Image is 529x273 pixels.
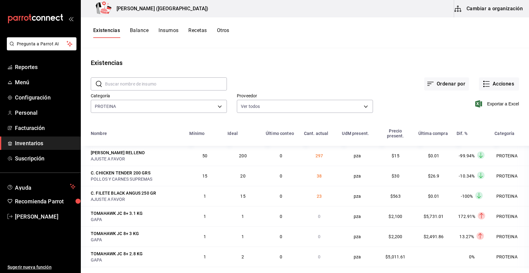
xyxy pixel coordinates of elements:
span: -99.94% [459,153,475,158]
td: PROTEINA [491,186,529,206]
span: 0 [280,174,282,178]
a: Pregunta a Parrot AI [4,45,76,52]
td: PROTEINA [491,206,529,226]
button: Exportar a Excel [476,100,519,108]
td: pza [338,146,376,166]
button: open_drawer_menu [68,16,73,21]
div: UdM present. [342,131,369,136]
button: Balance [130,27,149,38]
div: GAPA [91,257,182,263]
span: Personal [15,109,76,117]
span: Suscripción [15,154,76,163]
span: 0 [280,214,282,219]
span: 1 [241,214,244,219]
div: C. FILETE BLACK ANGUS 250 GR [91,190,156,196]
h3: [PERSON_NAME] ([GEOGRAPHIC_DATA]) [112,5,208,12]
span: Pregunta a Parrot AI [17,41,67,47]
div: Cant. actual [304,131,329,136]
span: 172.91% [458,214,475,219]
td: PROTEINA [491,166,529,186]
span: 0 [280,254,282,259]
span: $2,200 [389,234,402,239]
span: 2 [241,254,244,259]
span: PROTEINA [95,103,116,109]
div: GAPA [91,216,182,223]
span: 38 [317,174,322,178]
div: TOMAHAWK JC 8+ 2.8 KG [91,251,143,257]
div: Existencias [91,58,122,67]
div: Dif. % [457,131,468,136]
span: Recomienda Parrot [15,197,76,206]
div: GAPA [91,237,182,243]
span: $30 [392,174,399,178]
div: Último conteo [266,131,294,136]
div: Nombre [91,131,107,136]
span: Facturación [15,124,76,132]
span: $0.01 [428,194,439,199]
label: Categoría [91,94,227,98]
div: Categoría [494,131,514,136]
td: PROTEINA [491,247,529,267]
span: 1 [204,254,206,259]
span: 0 [280,234,282,239]
div: [PERSON_NAME] RELLENO [91,150,145,156]
input: Buscar nombre de insumo [105,78,227,90]
div: AJUSTE A FAVOR [91,156,182,162]
button: Acciones [479,77,519,90]
span: 1 [241,234,244,239]
span: 23 [317,194,322,199]
span: Sugerir nueva función [7,264,76,271]
span: 0 [280,194,282,199]
div: TOMAHAWK JC 8+ 3 KG [91,230,139,237]
div: Precio present. [380,128,411,138]
label: Proveedor [237,94,373,98]
button: Pregunta a Parrot AI [7,37,76,50]
span: 15 [240,194,245,199]
div: navigation tabs [93,27,229,38]
div: Ideal [228,131,238,136]
span: 1 [204,194,206,199]
span: 13.27% [459,234,474,239]
span: 0% [469,254,475,259]
span: Menú [15,78,76,86]
span: -10.34% [459,174,475,178]
span: $5,011.61 [385,254,405,259]
span: 297 [315,153,323,158]
span: $2,491.86 [424,234,444,239]
div: Última compra [418,131,448,136]
td: pza [338,186,376,206]
span: Ver todos [241,103,260,109]
span: 0 [318,234,320,239]
div: AJUSTE A FAVOR [91,196,182,202]
span: 50 [202,153,207,158]
span: [PERSON_NAME] [15,212,76,221]
span: Configuración [15,93,76,102]
span: Ayuda [15,183,67,190]
button: Recetas [188,27,207,38]
span: Inventarios [15,139,76,147]
span: 15 [202,174,207,178]
td: PROTEINA [491,146,529,166]
span: $26.9 [428,174,439,178]
span: 20 [240,174,245,178]
div: C. CHICKEN TENDER 200 GRS [91,170,150,176]
div: TOMAHAWK JC 8+ 3.1 KG [91,210,143,216]
span: 1 [204,214,206,219]
span: Reportes [15,63,76,71]
span: $15 [392,153,399,158]
button: Ordenar por [424,77,469,90]
td: pza [338,206,376,226]
button: Insumos [159,27,178,38]
span: 0 [318,214,320,219]
td: pza [338,226,376,247]
span: $5,731.01 [424,214,444,219]
span: $2,100 [389,214,402,219]
span: 1 [204,234,206,239]
span: $563 [390,194,401,199]
span: $0.01 [428,153,439,158]
span: 0 [280,153,282,158]
td: PROTEINA [491,226,529,247]
td: pza [338,166,376,186]
span: 200 [239,153,246,158]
